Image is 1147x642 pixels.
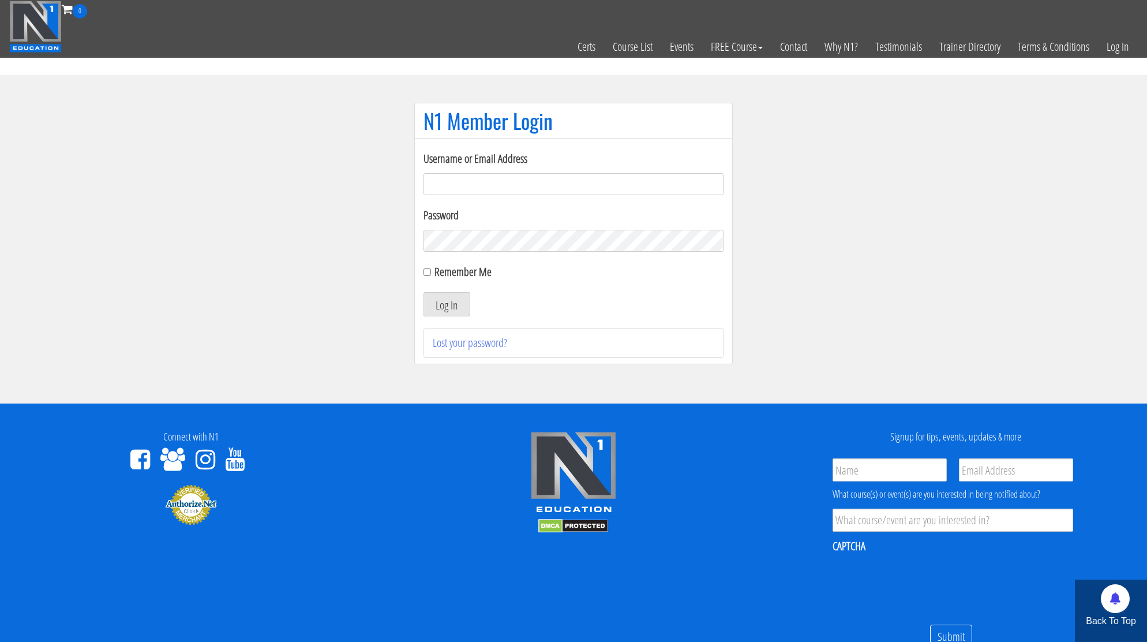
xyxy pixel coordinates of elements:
img: n1-edu-logo [530,431,617,517]
a: Log In [1098,18,1138,75]
span: 0 [73,4,87,18]
label: Password [423,207,724,224]
a: Contact [771,18,816,75]
a: Trainer Directory [931,18,1009,75]
input: Name [833,458,947,481]
a: 0 [62,1,87,17]
a: Events [661,18,702,75]
label: Remember Me [434,264,492,279]
a: Testimonials [867,18,931,75]
input: Email Address [959,458,1073,481]
label: CAPTCHA [833,539,865,554]
a: Lost your password? [433,335,507,350]
div: What course(s) or event(s) are you interested in being notified about? [833,487,1073,501]
h4: Signup for tips, events, updates & more [773,431,1138,443]
h4: Connect with N1 [9,431,374,443]
img: n1-education [9,1,62,53]
a: FREE Course [702,18,771,75]
a: Why N1? [816,18,867,75]
img: DMCA.com Protection Status [538,519,608,533]
a: Terms & Conditions [1009,18,1098,75]
input: What course/event are you interested in? [833,509,1073,532]
iframe: reCAPTCHA [833,561,1008,606]
a: Course List [604,18,661,75]
h1: N1 Member Login [423,109,724,132]
a: Certs [569,18,604,75]
img: Authorize.Net Merchant - Click to Verify [165,484,217,525]
button: Log In [423,292,470,316]
label: Username or Email Address [423,150,724,167]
